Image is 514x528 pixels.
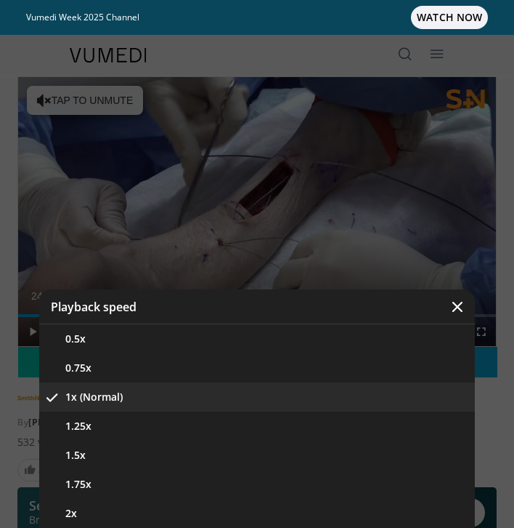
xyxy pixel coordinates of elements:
[26,6,488,29] a: Vumedi Week 2025 ChannelWATCH NOW
[51,301,136,313] p: Playback speed
[411,6,488,29] span: WATCH NOW
[39,324,475,353] button: 0.5x
[70,48,147,63] img: VuMedi Logo
[18,77,496,346] video-js: Video Player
